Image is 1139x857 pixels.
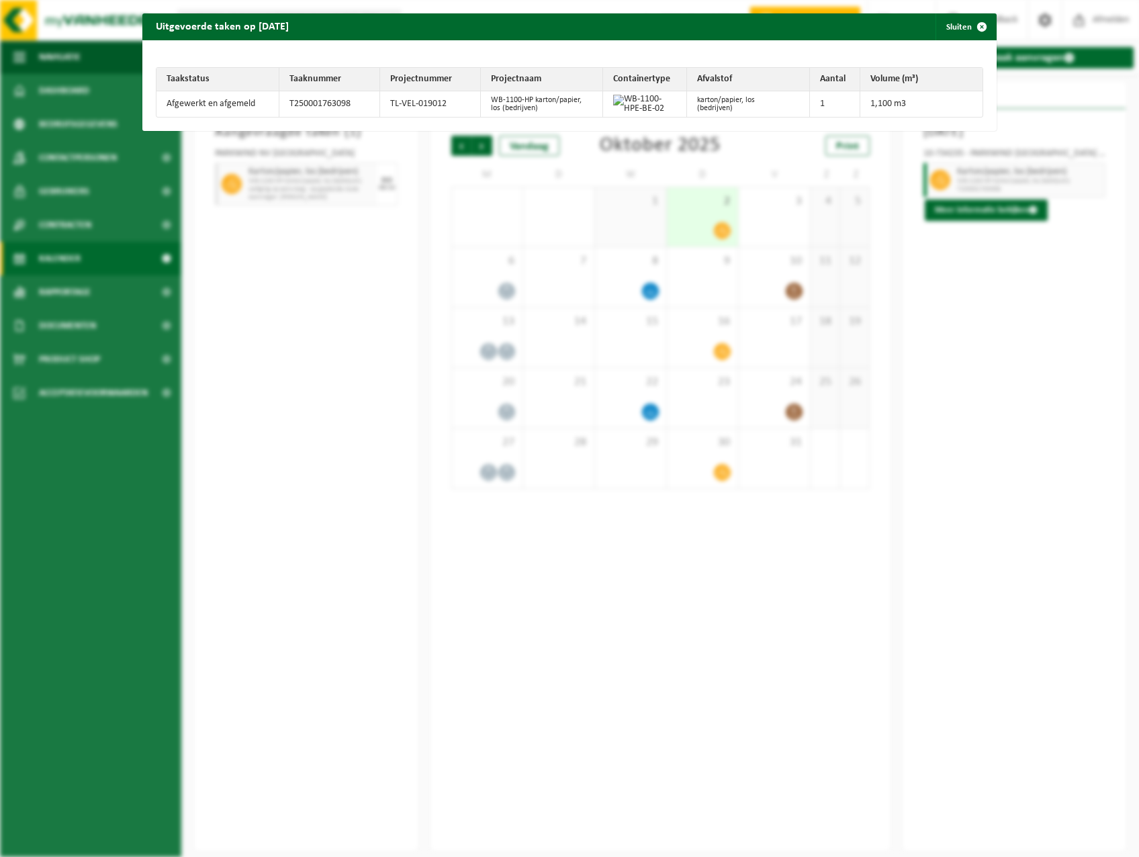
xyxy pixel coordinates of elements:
[810,91,860,117] td: 1
[142,13,302,39] h2: Uitgevoerde taken op [DATE]
[481,68,604,91] th: Projectnaam
[156,91,279,117] td: Afgewerkt en afgemeld
[279,91,380,117] td: T250001763098
[687,91,810,117] td: karton/papier, los (bedrijven)
[936,13,995,40] button: Sluiten
[380,91,481,117] td: TL-VEL-019012
[613,95,670,114] img: WB-1100-HPE-BE-02
[687,68,810,91] th: Afvalstof
[156,68,279,91] th: Taakstatus
[603,68,687,91] th: Containertype
[380,68,481,91] th: Projectnummer
[860,91,983,117] td: 1,100 m3
[279,68,380,91] th: Taaknummer
[860,68,983,91] th: Volume (m³)
[481,91,604,117] td: WB-1100-HP karton/papier, los (bedrijven)
[810,68,860,91] th: Aantal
